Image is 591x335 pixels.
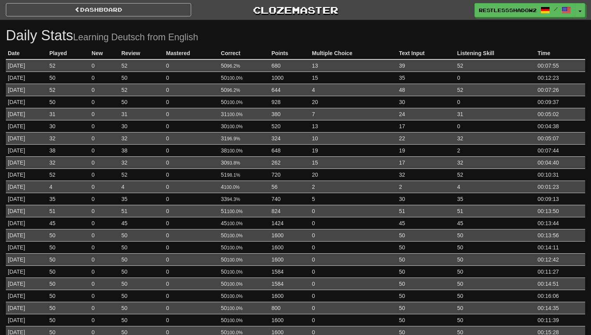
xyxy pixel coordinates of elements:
[535,120,585,132] td: 00:04:38
[6,96,47,108] td: [DATE]
[227,269,243,275] small: 100.0%
[90,108,119,120] td: 0
[397,217,455,229] td: 45
[535,59,585,72] td: 00:07:55
[6,205,47,217] td: [DATE]
[535,302,585,314] td: 00:14:35
[119,290,164,302] td: 50
[47,181,90,193] td: 4
[119,265,164,278] td: 50
[310,156,397,168] td: 15
[455,156,535,168] td: 32
[164,290,219,302] td: 0
[269,144,310,156] td: 648
[164,156,219,168] td: 0
[397,229,455,241] td: 50
[455,241,535,253] td: 50
[119,72,164,84] td: 50
[535,290,585,302] td: 00:16:06
[6,108,47,120] td: [DATE]
[455,132,535,144] td: 32
[119,108,164,120] td: 31
[219,72,269,84] td: 50
[455,302,535,314] td: 50
[164,96,219,108] td: 0
[535,84,585,96] td: 00:07:26
[164,59,219,72] td: 0
[310,132,397,144] td: 10
[227,197,240,202] small: 94.3%
[397,84,455,96] td: 48
[479,7,537,14] span: RestlessShadow2811
[219,278,269,290] td: 50
[219,59,269,72] td: 50
[219,217,269,229] td: 45
[269,265,310,278] td: 1584
[455,84,535,96] td: 52
[535,314,585,326] td: 00:11:39
[310,120,397,132] td: 13
[397,120,455,132] td: 17
[164,132,219,144] td: 0
[535,168,585,181] td: 00:10:31
[535,156,585,168] td: 00:04:40
[119,193,164,205] td: 35
[269,314,310,326] td: 1600
[397,72,455,84] td: 35
[227,294,243,299] small: 100.0%
[269,168,310,181] td: 720
[164,120,219,132] td: 0
[269,47,310,59] th: Points
[227,112,243,117] small: 100.0%
[455,47,535,59] th: Listening Skill
[397,108,455,120] td: 24
[90,168,119,181] td: 0
[6,241,47,253] td: [DATE]
[90,290,119,302] td: 0
[6,28,585,43] h1: Daily Stats
[164,217,219,229] td: 0
[119,168,164,181] td: 52
[164,253,219,265] td: 0
[119,120,164,132] td: 30
[554,6,558,12] span: /
[310,59,397,72] td: 13
[219,96,269,108] td: 50
[164,302,219,314] td: 0
[47,156,90,168] td: 32
[6,47,47,59] th: Date
[6,181,47,193] td: [DATE]
[219,108,269,120] td: 31
[227,160,240,166] small: 93.8%
[47,84,90,96] td: 52
[455,96,535,108] td: 0
[6,72,47,84] td: [DATE]
[269,156,310,168] td: 262
[47,229,90,241] td: 50
[455,278,535,290] td: 50
[90,217,119,229] td: 0
[219,120,269,132] td: 30
[6,156,47,168] td: [DATE]
[119,205,164,217] td: 51
[90,47,119,59] th: New
[6,217,47,229] td: [DATE]
[119,59,164,72] td: 52
[90,84,119,96] td: 0
[219,47,269,59] th: Correct
[219,265,269,278] td: 50
[455,314,535,326] td: 50
[227,100,243,105] small: 100.0%
[119,181,164,193] td: 4
[269,193,310,205] td: 740
[119,314,164,326] td: 50
[269,59,310,72] td: 680
[455,193,535,205] td: 35
[310,47,397,59] th: Multiple Choice
[47,72,90,84] td: 50
[397,144,455,156] td: 19
[310,290,397,302] td: 0
[164,241,219,253] td: 0
[269,229,310,241] td: 1600
[219,253,269,265] td: 50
